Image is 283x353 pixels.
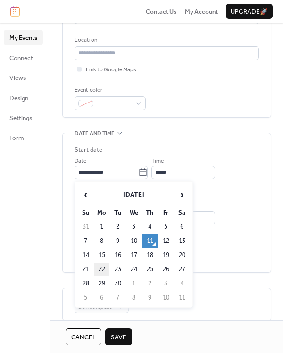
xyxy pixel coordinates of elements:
[66,328,101,345] button: Cancel
[105,328,132,345] button: Save
[4,50,43,65] a: Connect
[110,206,125,219] th: Tu
[158,206,174,219] th: Fr
[126,234,141,248] td: 10
[111,333,126,342] span: Save
[94,249,109,262] td: 15
[78,234,93,248] td: 7
[9,133,24,143] span: Form
[158,220,174,233] td: 5
[86,65,136,75] span: Link to Google Maps
[78,220,93,233] td: 31
[185,7,218,17] span: My Account
[75,145,102,155] div: Start date
[9,113,32,123] span: Settings
[4,70,43,85] a: Views
[79,185,93,204] span: ‹
[126,249,141,262] td: 17
[226,4,273,19] button: Upgrade🚀
[175,220,190,233] td: 6
[94,291,109,304] td: 6
[9,94,28,103] span: Design
[175,234,190,248] td: 13
[158,263,174,276] td: 26
[110,249,125,262] td: 16
[78,291,93,304] td: 5
[9,53,33,63] span: Connect
[75,86,144,95] div: Event color
[158,249,174,262] td: 19
[175,277,190,290] td: 4
[126,277,141,290] td: 1
[110,291,125,304] td: 7
[142,263,158,276] td: 25
[110,234,125,248] td: 9
[175,206,190,219] th: Sa
[231,7,268,17] span: Upgrade 🚀
[142,234,158,248] td: 11
[142,249,158,262] td: 18
[4,110,43,125] a: Settings
[126,220,141,233] td: 3
[126,206,141,219] th: We
[142,206,158,219] th: Th
[94,277,109,290] td: 29
[146,7,177,17] span: Contact Us
[175,291,190,304] td: 11
[10,6,20,17] img: logo
[158,291,174,304] td: 10
[158,234,174,248] td: 12
[110,220,125,233] td: 2
[9,33,37,43] span: My Events
[151,156,164,166] span: Time
[9,73,26,83] span: Views
[71,333,96,342] span: Cancel
[4,90,43,105] a: Design
[142,291,158,304] td: 9
[78,263,93,276] td: 21
[78,206,93,219] th: Su
[94,206,109,219] th: Mo
[175,185,189,204] span: ›
[94,234,109,248] td: 8
[110,263,125,276] td: 23
[75,129,115,138] span: Date and time
[75,156,86,166] span: Date
[126,263,141,276] td: 24
[75,35,257,45] div: Location
[94,263,109,276] td: 22
[175,249,190,262] td: 20
[175,263,190,276] td: 27
[94,185,174,205] th: [DATE]
[142,277,158,290] td: 2
[4,130,43,145] a: Form
[4,30,43,45] a: My Events
[146,7,177,16] a: Contact Us
[110,277,125,290] td: 30
[185,7,218,16] a: My Account
[126,291,141,304] td: 8
[78,249,93,262] td: 14
[94,220,109,233] td: 1
[158,277,174,290] td: 3
[78,277,93,290] td: 28
[142,220,158,233] td: 4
